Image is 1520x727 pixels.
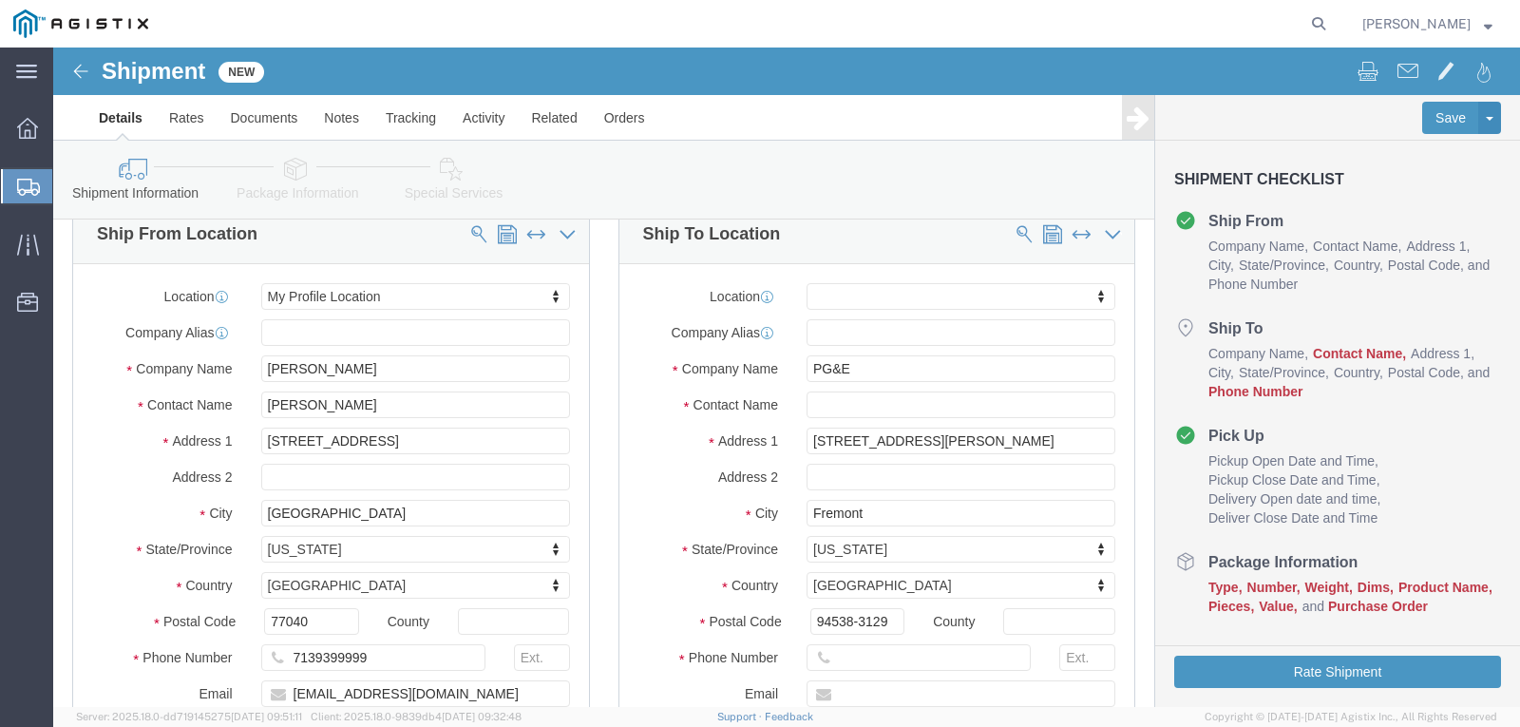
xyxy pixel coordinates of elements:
[13,10,148,38] img: logo
[1362,13,1471,34] span: Melissa Reynero
[765,711,813,722] a: Feedback
[311,711,522,722] span: Client: 2025.18.0-9839db4
[231,711,302,722] span: [DATE] 09:51:11
[442,711,522,722] span: [DATE] 09:32:48
[76,711,302,722] span: Server: 2025.18.0-dd719145275
[53,48,1520,707] iframe: FS Legacy Container
[717,711,765,722] a: Support
[1361,12,1493,35] button: [PERSON_NAME]
[1205,709,1497,725] span: Copyright © [DATE]-[DATE] Agistix Inc., All Rights Reserved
